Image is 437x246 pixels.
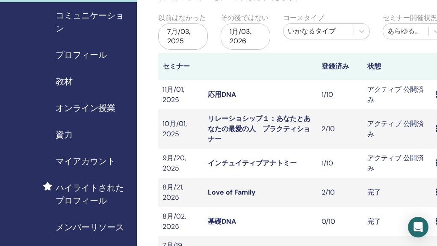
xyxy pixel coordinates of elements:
[158,207,204,236] td: 8月/02, 2025
[56,9,130,35] span: コミュニケーション
[363,80,431,109] td: アクティブ 公開済み
[158,23,208,50] div: 7月/03, 2025
[363,53,431,80] th: 状態
[387,26,424,36] div: あらゆるステータス
[363,178,431,207] td: 完了
[56,102,115,114] span: オンライン授業
[221,23,270,50] div: 1月/03, 2026
[158,109,204,149] td: 10月/01, 2025
[283,13,324,23] label: コースタイプ
[56,128,73,141] span: 資力
[56,221,124,234] span: メンバーリソース
[208,217,236,226] a: 基礎DNA
[158,53,204,80] th: セミナー
[317,53,363,80] th: 登録済み
[56,48,107,61] span: プロフィール
[208,114,310,144] a: リレーショシップ１：あなたとあなたの最愛の人 プラクティショナー
[288,26,349,36] div: いかなるタイプ
[317,207,363,236] td: 0/10
[363,109,431,149] td: アクティブ 公開済み
[317,178,363,207] td: 2/10
[208,90,236,99] a: 応用DNA
[221,13,269,23] label: その後ではない
[158,149,204,178] td: 9月/20, 2025
[158,80,204,109] td: 11月/01, 2025
[56,181,130,207] span: ハイライトされたプロフィール
[363,207,431,236] td: 完了
[363,149,431,178] td: アクティブ 公開済み
[56,75,73,88] span: 教材
[317,109,363,149] td: 2/10
[158,178,204,207] td: 8月/21, 2025
[317,80,363,109] td: 1/10
[208,188,256,197] a: Love of Family
[56,155,115,168] span: マイアカウント
[317,149,363,178] td: 1/10
[208,159,297,168] a: インチュイティブアナトミー
[158,13,206,23] label: 以前はなかった
[408,217,428,237] div: Open Intercom Messenger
